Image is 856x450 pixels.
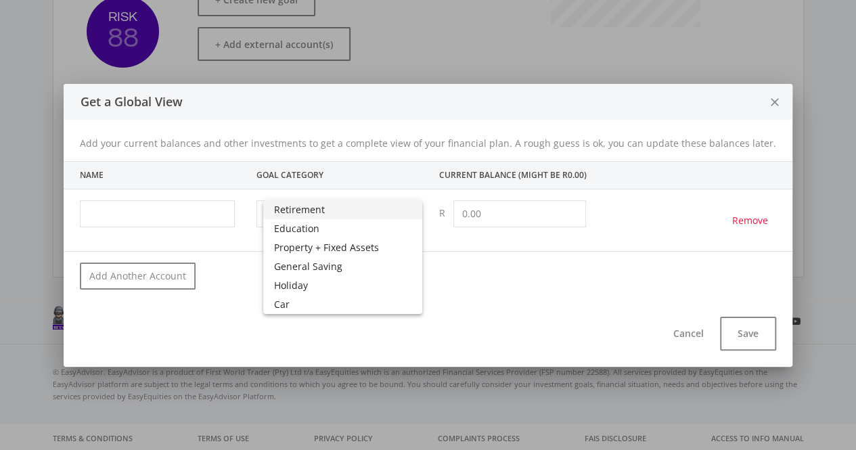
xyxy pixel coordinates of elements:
[274,200,411,219] span: Retirement
[274,257,411,276] span: General Saving
[274,238,411,257] span: Property + Fixed Assets
[274,276,411,295] span: Holiday
[274,295,411,314] span: Car
[274,219,411,238] span: Education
